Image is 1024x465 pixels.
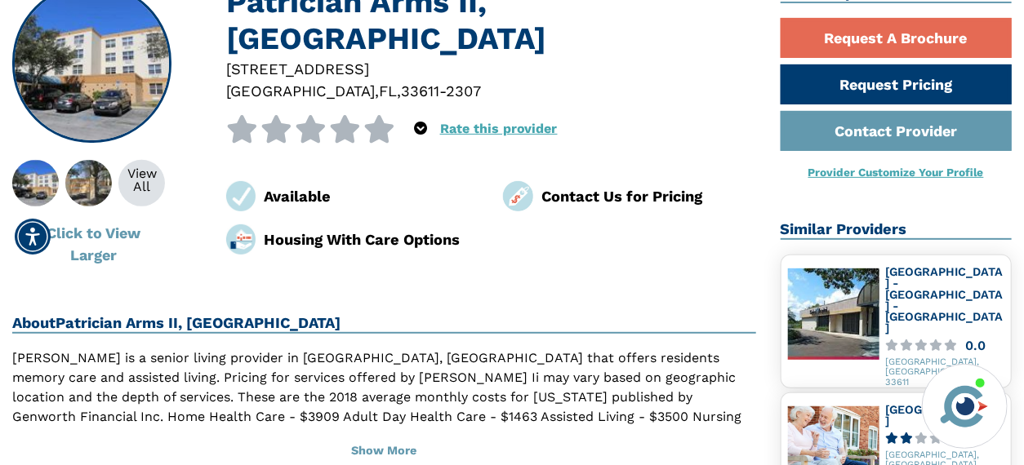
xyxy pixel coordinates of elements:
[781,18,1013,58] a: Request A Brochure
[47,160,130,206] img: About Patrician Arms II, Tampa FL
[12,348,756,446] p: [PERSON_NAME] is a senior living provider in [GEOGRAPHIC_DATA], [GEOGRAPHIC_DATA] that offers res...
[226,82,375,100] span: [GEOGRAPHIC_DATA]
[937,379,992,434] img: avatar
[397,82,401,100] span: ,
[781,111,1013,151] a: Contact Provider
[886,432,1005,445] a: 2.3
[265,185,479,207] div: Available
[15,219,51,255] div: Accessibility Menu
[701,132,1008,354] iframe: iframe
[226,58,756,80] div: [STREET_ADDRESS]
[12,314,756,334] h2: About Patrician Arms II, [GEOGRAPHIC_DATA]
[379,82,397,100] span: FL
[414,115,427,143] div: Popover trigger
[886,403,1004,427] a: [GEOGRAPHIC_DATA]
[265,228,479,250] div: Housing With Care Options
[541,185,756,207] div: Contact Us for Pricing
[781,64,1013,104] a: Request Pricing
[401,80,481,102] div: 33611-2307
[118,167,165,193] div: View All
[375,82,379,100] span: ,
[886,357,1005,388] div: [GEOGRAPHIC_DATA], [GEOGRAPHIC_DATA], 33611
[440,121,558,136] a: Rate this provider
[12,213,176,275] button: Click to View Larger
